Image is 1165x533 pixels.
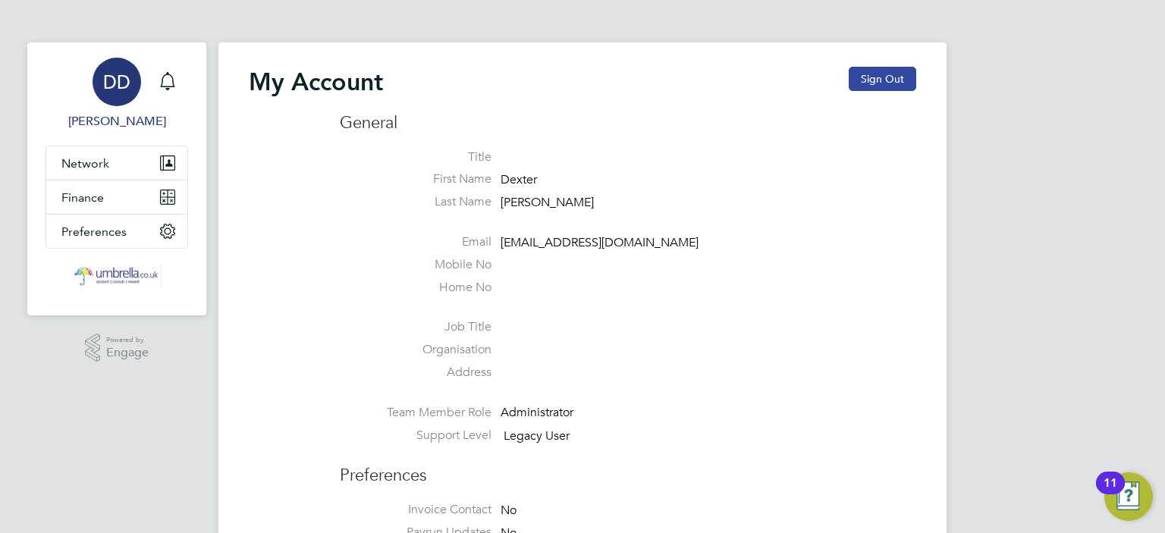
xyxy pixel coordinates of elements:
[72,264,162,288] img: umbrella-logo-retina.png
[340,257,491,273] label: Mobile No
[46,215,187,248] button: Preferences
[106,334,149,346] span: Powered by
[501,405,645,421] div: Administrator
[61,156,109,171] span: Network
[340,149,491,165] label: Title
[501,173,537,188] span: Dexter
[61,190,104,205] span: Finance
[46,146,187,180] button: Network
[46,58,188,130] a: DD[PERSON_NAME]
[340,280,491,296] label: Home No
[340,342,491,358] label: Organisation
[340,319,491,335] label: Job Title
[46,180,187,214] button: Finance
[1104,483,1117,503] div: 11
[340,171,491,187] label: First Name
[340,234,491,250] label: Email
[106,346,149,359] span: Engage
[103,72,130,92] span: DD
[340,450,916,487] h3: Preferences
[501,195,594,210] span: [PERSON_NAME]
[1104,472,1153,521] button: Open Resource Center, 11 new notifications
[501,235,699,250] span: [EMAIL_ADDRESS][DOMAIN_NAME]
[27,42,206,315] nav: Main navigation
[340,194,491,210] label: Last Name
[340,405,491,421] label: Team Member Role
[85,334,149,362] a: Powered byEngage
[340,365,491,381] label: Address
[249,67,383,97] h2: My Account
[46,112,188,130] span: Dexter Dyer
[340,502,491,518] label: Invoice Contact
[504,428,570,444] span: Legacy User
[340,428,491,444] label: Support Level
[61,224,127,239] span: Preferences
[340,112,916,134] h3: General
[501,503,517,518] span: No
[46,264,188,288] a: Go to home page
[849,67,916,91] button: Sign Out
